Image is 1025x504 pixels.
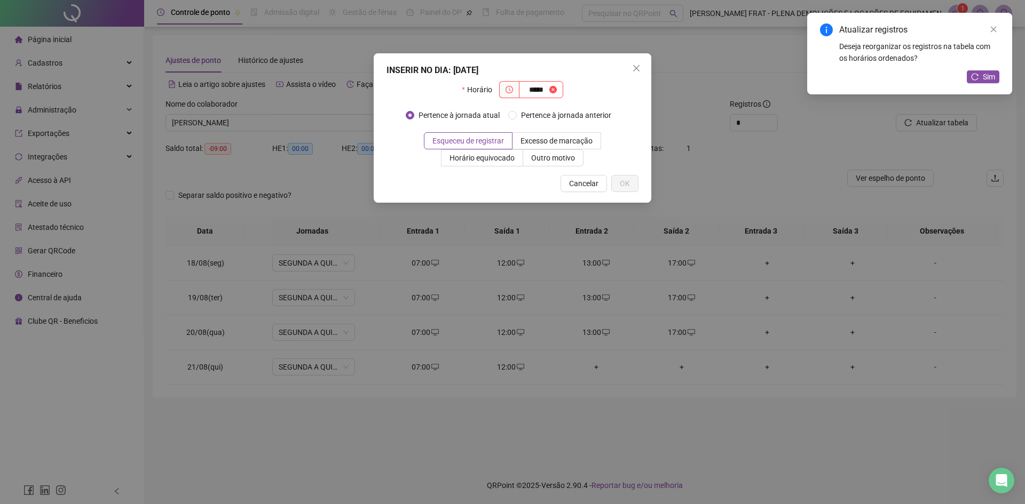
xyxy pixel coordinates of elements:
[517,109,616,121] span: Pertence à jornada anterior
[414,109,504,121] span: Pertence à jornada atual
[989,468,1014,493] div: Open Intercom Messenger
[632,64,641,73] span: close
[971,73,979,81] span: reload
[506,86,513,93] span: clock-circle
[611,175,638,192] button: OK
[450,154,515,162] span: Horário equivocado
[988,23,999,35] a: Close
[990,26,997,33] span: close
[839,23,999,36] div: Atualizar registros
[820,23,833,36] span: info-circle
[521,137,593,145] span: Excesso de marcação
[462,81,499,98] label: Horário
[569,178,598,189] span: Cancelar
[628,60,645,77] button: Close
[561,175,607,192] button: Cancelar
[432,137,504,145] span: Esqueceu de registrar
[983,71,995,83] span: Sim
[967,70,999,83] button: Sim
[839,41,999,64] div: Deseja reorganizar os registros na tabela com os horários ordenados?
[387,64,638,77] div: INSERIR NO DIA : [DATE]
[531,154,575,162] span: Outro motivo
